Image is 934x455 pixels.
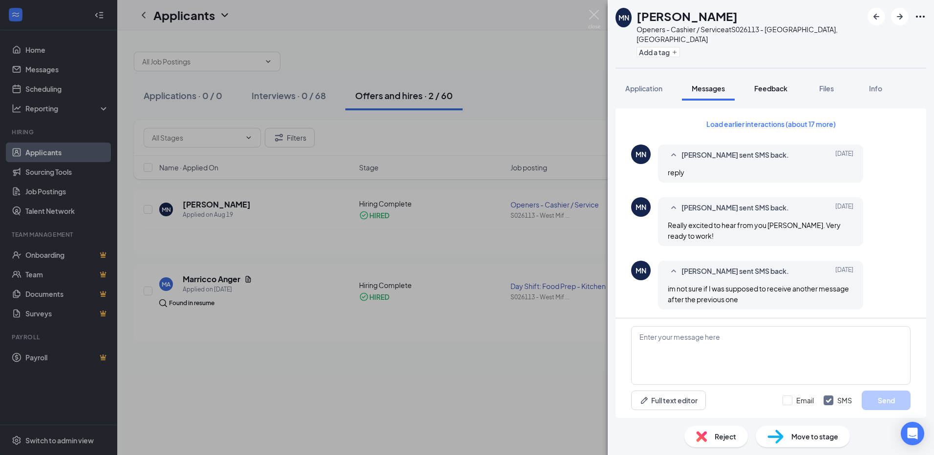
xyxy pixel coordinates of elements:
[914,11,926,22] svg: Ellipses
[636,149,646,159] div: MN
[698,116,844,132] button: Load earlier interactions (about 17 more)
[835,202,853,214] span: [DATE]
[668,202,679,214] svg: SmallChevronUp
[618,13,629,22] div: MN
[868,8,885,25] button: ArrowLeftNew
[819,84,834,93] span: Files
[862,391,911,410] button: Send
[835,266,853,277] span: [DATE]
[668,149,679,161] svg: SmallChevronUp
[637,47,680,57] button: PlusAdd a tag
[668,266,679,277] svg: SmallChevronUp
[681,202,789,214] span: [PERSON_NAME] sent SMS back.
[891,8,909,25] button: ArrowRight
[681,266,789,277] span: [PERSON_NAME] sent SMS back.
[631,391,706,410] button: Full text editorPen
[870,11,882,22] svg: ArrowLeftNew
[668,168,684,177] span: reply
[637,8,738,24] h1: [PERSON_NAME]
[672,49,678,55] svg: Plus
[625,84,662,93] span: Application
[715,431,736,442] span: Reject
[835,149,853,161] span: [DATE]
[901,422,924,445] div: Open Intercom Messenger
[639,395,649,405] svg: Pen
[791,431,838,442] span: Move to stage
[637,24,863,44] div: Openers - Cashier / Service at S026113 - [GEOGRAPHIC_DATA], [GEOGRAPHIC_DATA]
[668,284,849,304] span: im not sure if I was supposed to receive another message after the previous one
[754,84,787,93] span: Feedback
[681,149,789,161] span: [PERSON_NAME] sent SMS back.
[894,11,906,22] svg: ArrowRight
[636,202,646,212] div: MN
[692,84,725,93] span: Messages
[668,221,841,240] span: Really excited to hear from you [PERSON_NAME]. Very ready to work!
[869,84,882,93] span: Info
[636,266,646,275] div: MN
